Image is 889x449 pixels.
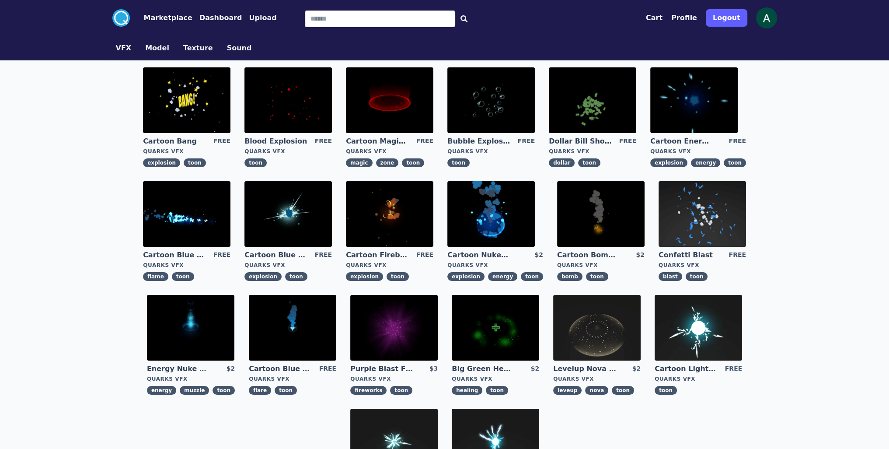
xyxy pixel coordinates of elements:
span: toon [213,386,235,395]
span: explosion [346,272,383,281]
a: Cartoon Blue Gas Explosion [244,250,307,260]
a: VFX [109,43,139,53]
span: energy [691,158,720,167]
a: Big Green Healing Effect [452,364,515,374]
img: imgAlt [143,67,230,133]
div: FREE [619,137,636,146]
img: imgAlt [553,295,641,361]
div: Quarks VFX [249,375,336,382]
span: blast [659,272,682,281]
a: Purple Blast Fireworks [350,364,413,374]
a: Confetti Blast [659,250,722,260]
div: FREE [518,137,535,146]
img: imgAlt [249,295,336,361]
div: Quarks VFX [143,262,230,269]
div: FREE [213,137,230,146]
img: profile [756,7,777,28]
div: Quarks VFX [147,375,235,382]
span: flare [249,386,271,395]
div: Quarks VFX [346,262,433,269]
button: Texture [183,43,213,53]
button: Upload [249,13,276,23]
div: $3 [429,364,438,374]
img: imgAlt [143,181,230,247]
a: Logout [706,6,747,30]
a: Upload [242,13,276,23]
a: Cartoon Blue Flare [249,364,312,374]
span: leveup [553,386,582,395]
span: explosion [143,158,180,167]
span: explosion [650,158,687,167]
button: Model [145,43,169,53]
span: energy [147,386,176,395]
span: zone [376,158,399,167]
a: Blood Explosion [244,137,307,146]
div: FREE [416,137,433,146]
div: FREE [315,137,332,146]
div: Quarks VFX [346,148,433,155]
img: imgAlt [452,295,539,361]
a: Cartoon Magic Zone [346,137,409,146]
img: imgAlt [447,181,535,247]
span: dollar [549,158,575,167]
div: $2 [227,364,235,374]
div: $2 [534,250,543,260]
span: toon [402,158,424,167]
img: imgAlt [447,67,535,133]
img: imgAlt [557,181,645,247]
div: Quarks VFX [553,375,641,382]
span: toon [172,272,194,281]
div: Quarks VFX [350,375,438,382]
img: imgAlt [346,181,433,247]
span: toon [586,272,608,281]
span: toon [724,158,746,167]
span: muzzle [180,386,209,395]
span: toon [486,386,508,395]
span: toon [447,158,470,167]
div: Quarks VFX [659,262,746,269]
img: imgAlt [346,67,433,133]
img: imgAlt [244,67,332,133]
span: toon [686,272,708,281]
div: FREE [416,250,433,260]
div: Quarks VFX [452,375,539,382]
img: imgAlt [650,67,738,133]
span: toon [184,158,206,167]
a: Model [138,43,176,53]
button: Profile [671,13,697,23]
a: Cartoon Blue Flamethrower [143,250,206,260]
span: toon [275,386,297,395]
a: Cartoon Energy Explosion [650,137,713,146]
button: Cart [646,13,662,23]
input: Search [305,11,455,27]
div: FREE [725,364,742,374]
div: FREE [729,137,746,146]
div: $2 [636,250,644,260]
img: imgAlt [244,181,332,247]
a: Sound [220,43,259,53]
span: explosion [244,272,282,281]
a: Cartoon Fireball Explosion [346,250,409,260]
a: Cartoon Bang [143,137,206,146]
a: Marketplace [130,13,192,23]
img: imgAlt [655,295,742,361]
span: explosion [447,272,485,281]
img: imgAlt [350,295,438,361]
span: toon [612,386,634,395]
div: Quarks VFX [650,148,746,155]
div: Quarks VFX [557,262,645,269]
span: nova [585,386,608,395]
div: Quarks VFX [244,148,332,155]
span: toon [387,272,409,281]
a: Bubble Explosion [447,137,510,146]
div: Quarks VFX [447,148,535,155]
span: toon [285,272,307,281]
img: imgAlt [549,67,636,133]
button: Marketplace [144,13,192,23]
div: $2 [531,364,539,374]
button: Sound [227,43,252,53]
div: FREE [315,250,332,260]
div: FREE [729,250,746,260]
a: Cartoon Nuke Energy Explosion [447,250,510,260]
